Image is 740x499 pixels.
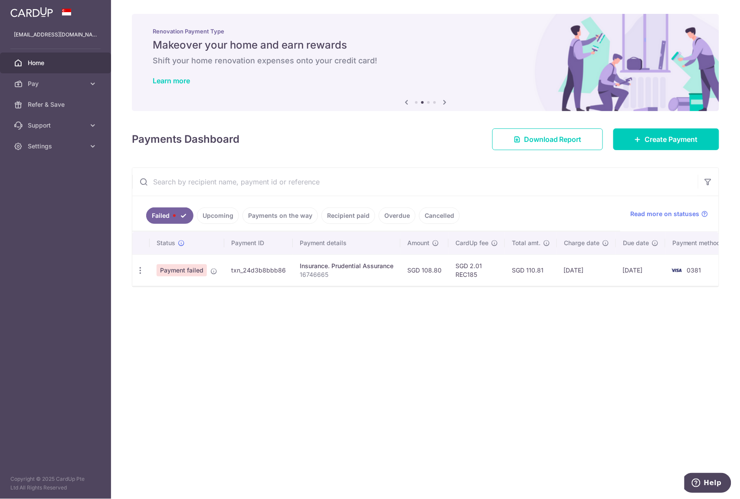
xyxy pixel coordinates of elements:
[153,56,698,66] h6: Shift your home renovation expenses onto your credit card!
[407,239,429,247] span: Amount
[631,210,700,218] span: Read more on statuses
[613,128,719,150] a: Create Payment
[505,254,557,286] td: SGD 110.81
[28,59,85,67] span: Home
[645,134,698,144] span: Create Payment
[14,30,97,39] p: [EMAIL_ADDRESS][DOMAIN_NAME]
[687,266,701,274] span: 0381
[10,7,53,17] img: CardUp
[157,264,207,276] span: Payment failed
[557,254,616,286] td: [DATE]
[300,270,393,279] p: 16746665
[419,207,460,224] a: Cancelled
[455,239,488,247] span: CardUp fee
[400,254,449,286] td: SGD 108.80
[224,254,293,286] td: txn_24d3b8bbb86
[665,232,731,254] th: Payment method
[132,168,698,196] input: Search by recipient name, payment id or reference
[132,14,719,111] img: Renovation banner
[28,79,85,88] span: Pay
[512,239,540,247] span: Total amt.
[379,207,416,224] a: Overdue
[449,254,505,286] td: SGD 2.01 REC185
[616,254,665,286] td: [DATE]
[242,207,318,224] a: Payments on the way
[153,76,190,85] a: Learn more
[132,131,239,147] h4: Payments Dashboard
[623,239,649,247] span: Due date
[197,207,239,224] a: Upcoming
[224,232,293,254] th: Payment ID
[631,210,708,218] a: Read more on statuses
[146,207,193,224] a: Failed
[321,207,375,224] a: Recipient paid
[293,232,400,254] th: Payment details
[153,28,698,35] p: Renovation Payment Type
[524,134,582,144] span: Download Report
[153,38,698,52] h5: Makeover your home and earn rewards
[157,239,175,247] span: Status
[28,121,85,130] span: Support
[668,265,685,276] img: Bank Card
[564,239,599,247] span: Charge date
[28,142,85,151] span: Settings
[492,128,603,150] a: Download Report
[300,262,393,270] div: Insurance. Prudential Assurance
[684,473,731,495] iframe: Opens a widget where you can find more information
[28,100,85,109] span: Refer & Save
